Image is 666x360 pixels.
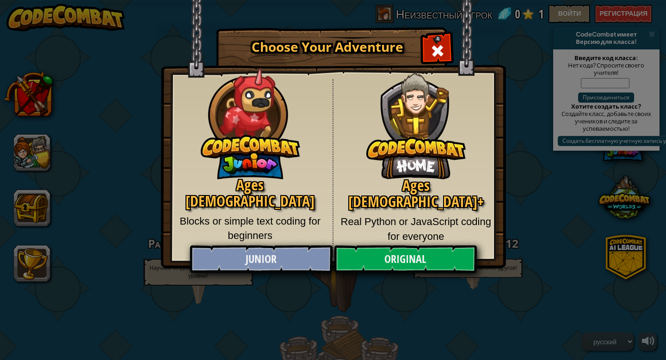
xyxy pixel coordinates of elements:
[340,214,492,244] p: Real Python or JavaScript coding for everyone
[334,245,476,273] a: Original
[423,35,452,64] div: Close modal
[233,40,422,54] h1: Choose Your Adventure
[201,61,300,179] img: CodeCombat Junior hero character
[190,245,332,273] a: Junior
[175,177,326,209] h2: Ages [DEMOGRAPHIC_DATA]
[175,214,326,243] p: Blocks or simple text coding for beginners
[366,58,466,179] img: CodeCombat Original hero character
[340,177,492,210] h2: Ages [DEMOGRAPHIC_DATA]+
